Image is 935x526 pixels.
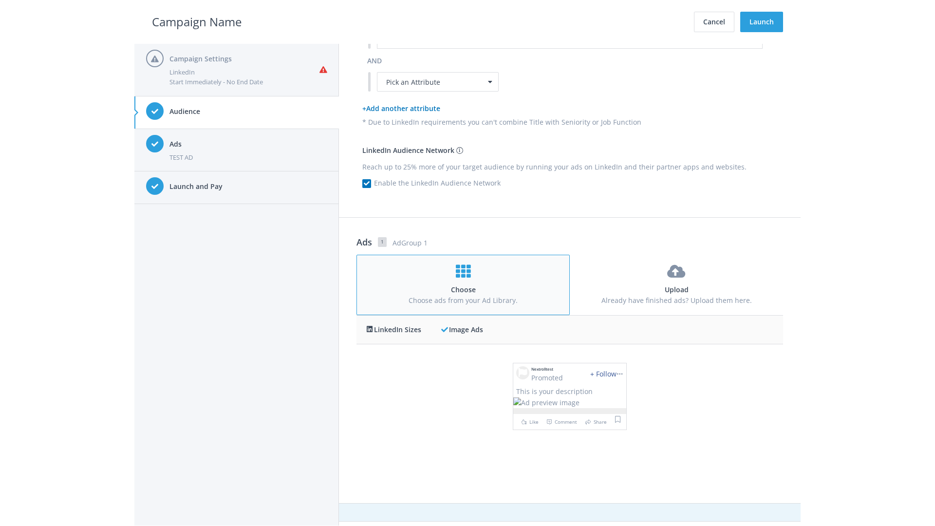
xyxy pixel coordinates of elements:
span: 1 [378,237,387,247]
div: LinkedIn Sizes [365,324,441,335]
h2: Campaign Name [152,13,242,31]
h4: Nextrolltest [531,366,563,373]
span: + Follow [590,369,617,378]
div: Comment [544,416,577,427]
span: and [367,56,382,65]
h4: Choose [366,284,561,295]
h3: Ads [356,235,372,249]
h4: Upload [579,284,774,295]
div: Start Immediately - No End Date [169,77,319,87]
button: Cancel [694,12,734,32]
span: Choose ads from your Ad Library. [409,296,518,305]
h4: LinkedIn Audience Network [362,145,777,156]
a: + Add another attribute [362,104,440,113]
img: Ad preview image [513,397,580,408]
button: ChooseChoose ads from your Ad Library. [356,255,570,315]
span: Promoted [531,373,563,382]
h4: Campaign Settings [169,54,319,64]
h4: Launch and Pay [169,181,327,192]
div: Share [582,416,607,427]
div: LinkedIn [169,67,319,77]
span: Already have finished ads? Upload them here. [601,296,752,305]
span: Image Ads [449,325,483,334]
div: TEST AD [169,152,327,162]
div: This is your description [513,386,626,397]
button: Launch [740,12,783,32]
span: AdGroup 1 [393,238,783,248]
h4: LinkedIn Sizes [356,315,783,344]
span: Help [24,7,44,16]
label: Enable the LinkedIn Audience Network [377,178,501,188]
button: UploadAlready have finished ads? Upload them here. [570,255,783,315]
h4: Audience [169,106,327,117]
h4: Ads [169,139,327,150]
p: * Due to LinkedIn requirements you can't combine Title with Seniority or Job Function [362,117,777,128]
div: Pick an Attribute [377,72,499,92]
div: Like [519,416,539,427]
div: Ad Preview Section [356,315,783,466]
p: Reach up to 25% more of your target audience by running your ads on LinkedIn and their partner ap... [362,162,777,172]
